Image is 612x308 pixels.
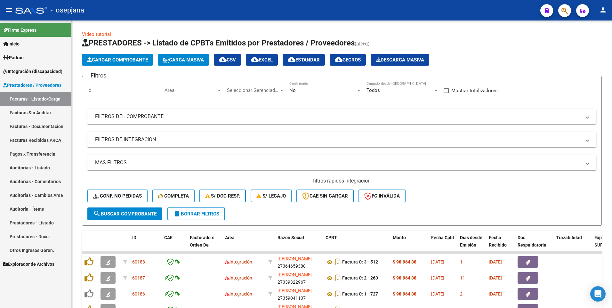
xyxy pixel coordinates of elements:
[87,207,162,220] button: Buscar Comprobante
[371,54,429,66] button: Descarga Masiva
[158,54,209,66] button: Carga Masiva
[93,193,142,199] span: Conf. no pedidas
[3,68,62,75] span: Integración (discapacidad)
[457,231,486,259] datatable-header-cell: Días desde Emisión
[335,56,342,63] mat-icon: cloud_download
[251,190,292,202] button: S/ legajo
[278,287,320,301] div: 27359041107
[132,291,145,296] span: 60186
[451,87,498,94] span: Mostrar totalizadores
[225,259,252,264] span: Integración
[3,82,61,89] span: Prestadores / Proveedores
[364,193,400,199] span: FC Inválida
[158,193,189,199] span: Completa
[87,71,109,80] h3: Filtros
[219,57,236,63] span: CSV
[288,56,295,63] mat-icon: cloud_download
[556,235,582,240] span: Trazabilidad
[371,54,429,66] app-download-masive: Descarga masiva de comprobantes (adjuntos)
[590,286,606,302] div: Open Intercom Messenger
[87,177,596,184] h4: - filtros rápidos Integración -
[302,193,348,199] span: CAE SIN CARGAR
[489,291,502,296] span: [DATE]
[95,136,581,143] mat-panel-title: FILTROS DE INTEGRACION
[342,292,378,297] strong: Factura C: 1 - 727
[95,159,581,166] mat-panel-title: MAS FILTROS
[222,231,266,259] datatable-header-cell: Area
[288,57,320,63] span: Estandar
[93,210,101,217] mat-icon: search
[376,57,424,63] span: Descarga Masiva
[460,259,463,264] span: 1
[342,260,378,265] strong: Factura C: 3 - 512
[390,231,429,259] datatable-header-cell: Monto
[225,275,252,280] span: Integración
[358,190,406,202] button: FC Inválida
[489,275,502,280] span: [DATE]
[278,256,312,261] span: [PERSON_NAME]
[3,261,54,268] span: Explorador de Archivos
[256,193,286,199] span: S/ legajo
[431,259,444,264] span: [DATE]
[3,54,24,61] span: Padrón
[518,235,546,247] span: Doc Respaldatoria
[167,207,225,220] button: Borrar Filtros
[3,27,36,34] span: Firma Express
[225,235,235,240] span: Area
[132,259,145,264] span: 60188
[278,235,304,240] span: Razón Social
[164,235,173,240] span: CAE
[163,57,204,63] span: Carga Masiva
[187,231,222,259] datatable-header-cell: Facturado x Orden De
[366,87,380,93] span: Todos
[283,54,325,66] button: Estandar
[342,276,378,281] strong: Factura C: 2 - 263
[87,109,596,124] mat-expansion-panel-header: FILTROS DEL COMPROBANTE
[431,291,444,296] span: [DATE]
[355,41,370,47] span: (alt+q)
[553,231,592,259] datatable-header-cell: Trazabilidad
[278,271,320,285] div: 27339322967
[278,288,312,293] span: [PERSON_NAME]
[162,231,187,259] datatable-header-cell: CAE
[335,57,361,63] span: Gecros
[225,291,252,296] span: Integración
[95,113,581,120] mat-panel-title: FILTROS DEL COMPROBANTE
[486,231,515,259] datatable-header-cell: Fecha Recibido
[205,193,240,199] span: S/ Doc Resp.
[460,275,465,280] span: 11
[251,57,273,63] span: EXCEL
[429,231,457,259] datatable-header-cell: Fecha Cpbt
[152,190,195,202] button: Completa
[296,190,354,202] button: CAE SIN CARGAR
[334,273,342,283] i: Descargar documento
[219,56,227,63] mat-icon: cloud_download
[393,259,416,264] strong: $ 98.964,88
[275,231,323,259] datatable-header-cell: Razón Social
[82,38,355,47] span: PRESTADORES -> Listado de CPBTs Emitidos por Prestadores / Proveedores
[251,56,259,63] mat-icon: cloud_download
[515,231,553,259] datatable-header-cell: Doc Respaldatoria
[323,231,390,259] datatable-header-cell: CPBT
[93,211,157,217] span: Buscar Comprobante
[289,87,296,93] span: No
[199,190,246,202] button: S/ Doc Resp.
[227,87,279,93] span: Seleccionar Gerenciador
[334,257,342,267] i: Descargar documento
[87,57,148,63] span: Cargar Comprobante
[431,275,444,280] span: [DATE]
[82,31,111,37] a: Video tutorial
[173,211,219,217] span: Borrar Filtros
[489,235,507,247] span: Fecha Recibido
[87,155,596,170] mat-expansion-panel-header: MAS FILTROS
[326,235,337,240] span: CPBT
[214,54,241,66] button: CSV
[3,40,20,47] span: Inicio
[489,259,502,264] span: [DATE]
[599,6,607,14] mat-icon: person
[5,6,13,14] mat-icon: menu
[393,235,406,240] span: Monto
[278,255,320,269] div: 27364659380
[87,190,148,202] button: Conf. no pedidas
[130,231,162,259] datatable-header-cell: ID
